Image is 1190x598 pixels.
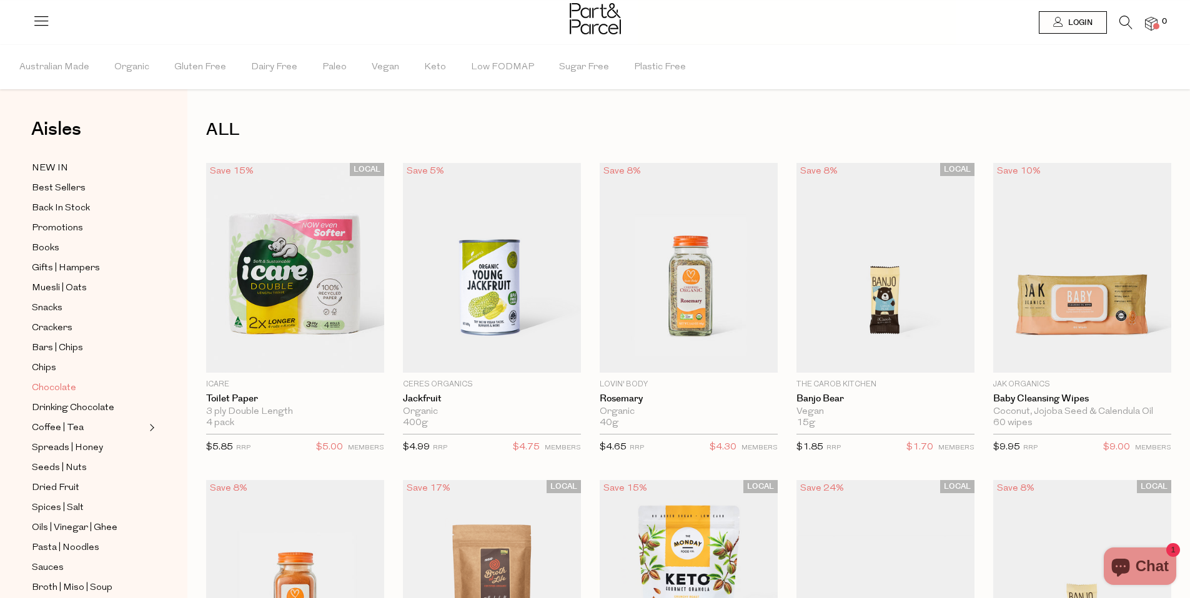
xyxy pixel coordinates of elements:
a: Chips [32,360,146,376]
a: Aisles [31,120,81,151]
span: LOCAL [1137,480,1171,493]
span: $4.75 [513,439,540,456]
span: Dairy Free [251,46,297,89]
span: NEW IN [32,161,68,176]
a: Baby Cleansing Wipes [993,393,1171,404]
span: LOCAL [940,163,974,176]
a: Rosemary [600,393,778,404]
a: Oils | Vinegar | Ghee [32,520,146,536]
a: Snacks [32,300,146,316]
a: Login [1039,11,1107,34]
div: Organic [403,406,581,418]
span: Seeds | Nuts [32,461,87,476]
a: Toilet Paper [206,393,384,404]
a: Sauces [32,560,146,576]
a: Jackfruit [403,393,581,404]
span: Vegan [372,46,399,89]
div: Save 8% [206,480,251,497]
span: Coffee | Tea [32,421,84,436]
div: Save 10% [993,163,1044,180]
span: $4.30 [710,439,736,456]
div: Save 15% [600,480,651,497]
a: Dried Fruit [32,480,146,496]
span: 400g [403,418,428,429]
span: LOCAL [743,480,778,493]
span: 60 wipes [993,418,1033,429]
p: Jak Organics [993,379,1171,390]
small: MEMBERS [938,444,974,451]
a: Gifts | Hampers [32,260,146,276]
span: Low FODMAP [471,46,534,89]
a: 0 [1145,17,1158,30]
div: Vegan [796,406,974,418]
span: $4.65 [600,443,627,452]
span: Bars | Chips [32,341,83,356]
a: Broth | Miso | Soup [32,580,146,596]
a: Spices | Salt [32,500,146,516]
span: Organic [114,46,149,89]
span: $1.70 [906,439,933,456]
span: Dried Fruit [32,481,79,496]
span: $5.00 [316,439,343,456]
img: Baby Cleansing Wipes [993,163,1171,373]
span: Promotions [32,221,83,236]
span: $4.99 [403,443,430,452]
span: 40g [600,418,618,429]
span: LOCAL [940,480,974,493]
span: Paleo [322,46,347,89]
span: 15g [796,418,815,429]
a: Bars | Chips [32,340,146,356]
a: Drinking Chocolate [32,400,146,416]
p: Ceres Organics [403,379,581,390]
div: Save 5% [403,163,448,180]
span: Sugar Free [559,46,609,89]
small: RRP [433,444,447,451]
span: $5.85 [206,443,233,452]
p: icare [206,379,384,390]
span: Chocolate [32,381,76,396]
div: Organic [600,406,778,418]
span: Sauces [32,561,64,576]
a: Muesli | Oats [32,280,146,296]
span: Best Sellers [32,181,86,196]
span: $1.85 [796,443,823,452]
span: Spices | Salt [32,501,84,516]
a: Coffee | Tea [32,420,146,436]
div: Save 8% [600,163,645,180]
a: Books [32,240,146,256]
span: Keto [424,46,446,89]
span: Gifts | Hampers [32,261,100,276]
a: Pasta | Noodles [32,540,146,556]
a: Promotions [32,220,146,236]
span: Books [32,241,59,256]
p: The Carob Kitchen [796,379,974,390]
span: $9.00 [1103,439,1130,456]
inbox-online-store-chat: Shopify online store chat [1100,547,1180,588]
span: LOCAL [547,480,581,493]
span: Aisles [31,115,81,143]
span: Muesli | Oats [32,281,87,296]
span: Drinking Chocolate [32,401,114,416]
span: 4 pack [206,418,234,429]
span: Chips [32,361,56,376]
div: Save 17% [403,480,454,497]
small: RRP [236,444,250,451]
span: Crackers [32,321,72,336]
div: Coconut, Jojoba Seed & Calendula Oil [993,406,1171,418]
div: Save 24% [796,480,848,497]
span: Plastic Free [634,46,686,89]
small: RRP [630,444,644,451]
span: 0 [1159,16,1170,27]
a: Back In Stock [32,200,146,216]
span: Spreads | Honey [32,441,103,456]
p: Lovin' Body [600,379,778,390]
span: Snacks [32,301,62,316]
img: Rosemary [600,163,778,373]
button: Expand/Collapse Coffee | Tea [146,420,155,435]
span: Australian Made [19,46,89,89]
small: MEMBERS [545,444,581,451]
span: Gluten Free [174,46,226,89]
img: Toilet Paper [206,163,384,373]
small: MEMBERS [741,444,778,451]
div: Save 8% [993,480,1038,497]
